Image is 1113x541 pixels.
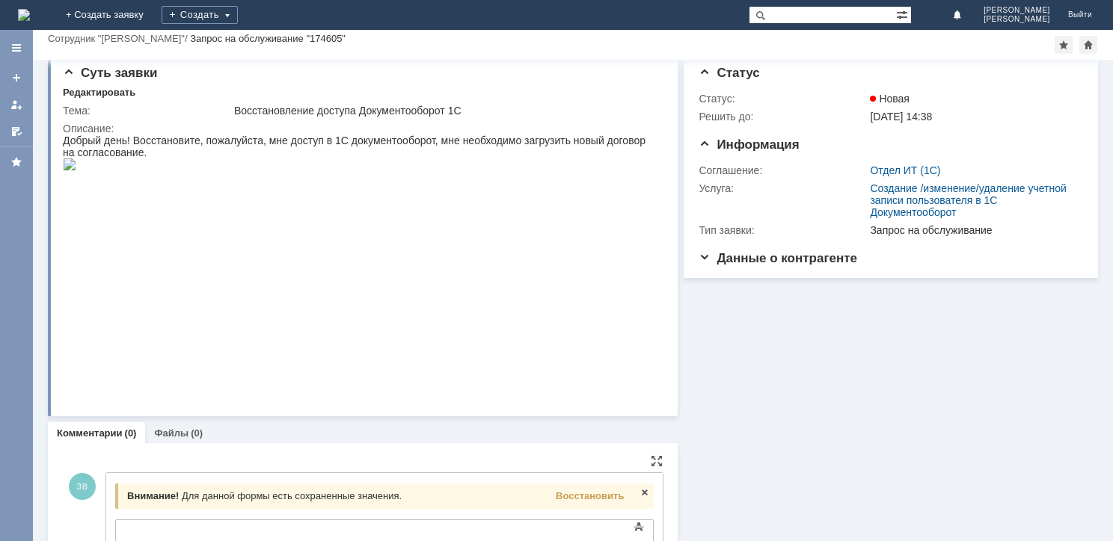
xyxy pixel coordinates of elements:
div: Соглашение: [699,164,867,176]
a: Комментарии [57,427,123,439]
span: ЗВ [69,473,96,500]
div: (0) [125,427,137,439]
a: Перейти на домашнюю страницу [18,9,30,21]
div: Сделать домашней страницей [1079,36,1097,54]
a: Создать заявку [4,66,28,90]
a: Мои согласования [4,120,28,143]
div: Создать [162,6,238,24]
span: Внимание! [127,490,179,501]
a: Создание /изменение/удаление учетной записи пользователя в 1С Документооборот [870,182,1066,218]
div: Восстановление доступа Документооборот 1С [234,105,657,117]
span: [PERSON_NAME] [984,6,1050,15]
div: Редактировать [63,87,135,99]
span: Суть заявки [63,66,157,80]
span: Для данной формы есть сохраненные значения. [182,490,402,501]
span: Информация [699,137,799,152]
a: Мои заявки [4,93,28,117]
div: Статус: [699,93,867,105]
div: Запрос на обслуживание "174605" [190,33,346,44]
span: Новая [870,93,910,105]
span: Показать панель инструментов [630,518,648,536]
img: logo [18,9,30,21]
div: (0) [191,427,203,439]
div: На всю страницу [651,455,663,467]
div: Запрос на обслуживание [870,224,1076,236]
span: Восстановить [556,490,624,501]
div: Услуга: [699,182,867,194]
div: Добавить в избранное [1055,36,1073,54]
span: [DATE] 14:38 [870,111,932,123]
span: Статус [699,66,759,80]
span: Данные о контрагенте [699,251,857,265]
div: Описание: [63,123,660,135]
div: / [48,33,190,44]
a: Сотрудник "[PERSON_NAME]" [48,33,185,44]
a: Файлы [154,427,188,439]
a: Отдел ИТ (1С) [870,164,940,176]
span: [PERSON_NAME] [984,15,1050,24]
div: Тема: [63,105,231,117]
div: Решить до: [699,111,867,123]
span: Закрыть [639,486,651,498]
span: Расширенный поиск [896,7,911,21]
div: Тип заявки: [699,224,867,236]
